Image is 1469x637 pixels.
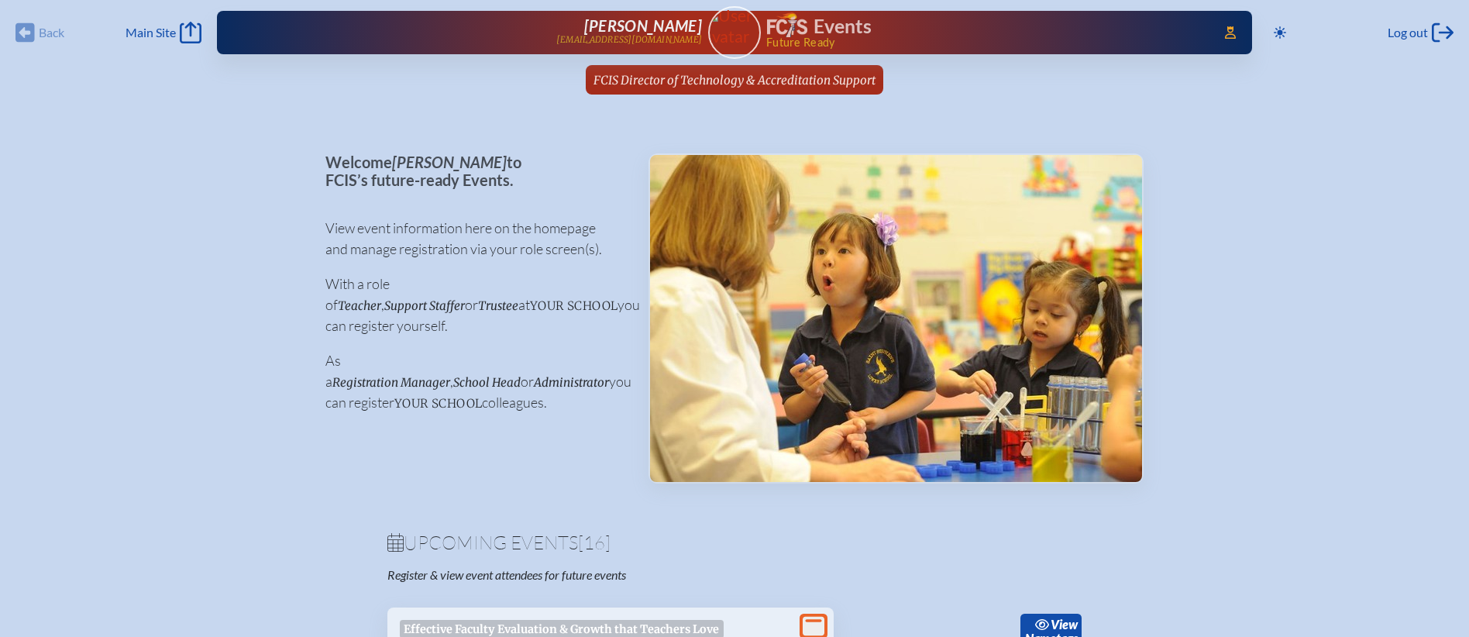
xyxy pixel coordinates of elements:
span: Administrator [534,375,609,390]
div: FCIS Events — Future ready [767,12,1202,48]
img: Events [650,155,1142,482]
img: User Avatar [701,5,767,46]
span: [PERSON_NAME] [392,153,507,171]
span: Support Staffer [384,298,465,313]
span: Registration Manager [332,375,450,390]
p: Register & view event attendees for future events [387,567,796,583]
h1: Upcoming Events [387,533,1082,552]
span: [16] [578,531,611,554]
a: Main Site [126,22,201,43]
p: View event information here on the homepage and manage registration via your role screen(s). [325,218,624,260]
span: FCIS Director of Technology & Accreditation Support [593,73,876,88]
span: Teacher [338,298,381,313]
p: [EMAIL_ADDRESS][DOMAIN_NAME] [556,35,702,45]
p: As a , or you can register colleagues. [325,350,624,413]
a: User Avatar [708,6,761,59]
span: Trustee [478,298,518,313]
a: FCIS Director of Technology & Accreditation Support [587,65,882,95]
p: With a role of , or at you can register yourself. [325,274,624,336]
span: Main Site [126,25,176,40]
span: Log out [1388,25,1428,40]
span: Future Ready [766,37,1202,48]
span: School Head [453,375,521,390]
a: [PERSON_NAME][EMAIL_ADDRESS][DOMAIN_NAME] [267,17,702,48]
span: your school [394,396,482,411]
span: your school [530,298,618,313]
span: [PERSON_NAME] [584,16,702,35]
span: view [1051,617,1078,632]
p: Welcome to FCIS’s future-ready Events. [325,153,624,188]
